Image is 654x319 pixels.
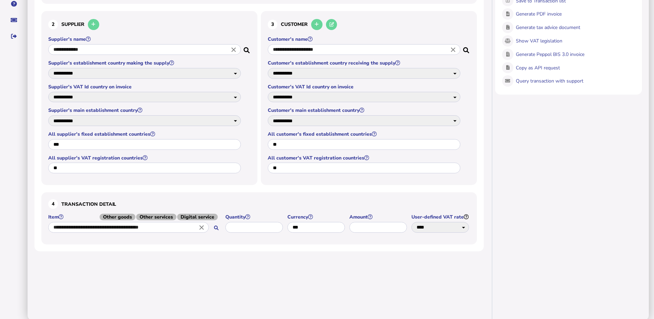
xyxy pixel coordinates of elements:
[48,60,242,66] label: Supplier's establishment country making the supply
[48,214,222,220] label: Item
[268,107,461,114] label: Customer's main establishment country
[7,13,21,27] button: Raise a support ticket
[48,107,242,114] label: Supplier's main establishment country
[230,46,237,54] i: Close
[7,29,21,43] button: Sign out
[411,214,470,220] label: User-defined VAT rate
[311,19,323,30] button: Add a new customer to the database
[287,214,346,220] label: Currency
[268,20,277,29] div: 3
[48,131,242,137] label: All supplier's fixed establishment countries
[211,223,222,234] button: Search for an item by HS code or use natural language description
[225,214,284,220] label: Quantity
[463,45,470,51] i: Search for a dummy customer
[48,18,251,31] h3: Supplier
[244,45,251,51] i: Search for a dummy seller
[177,214,218,220] span: Digital service
[268,84,461,90] label: Customer's VAT Id country on invoice
[41,11,257,185] section: Define the seller
[268,18,470,31] h3: Customer
[268,155,461,161] label: All customer's VAT registration countries
[48,155,242,161] label: All supplier's VAT registration countries
[268,60,461,66] label: Customer's establishment country receiving the supply
[268,131,461,137] label: All customer's fixed establishment countries
[48,199,470,209] h3: Transaction detail
[48,36,242,42] label: Supplier's name
[41,192,477,244] section: Define the item, and answer additional questions
[100,214,135,220] span: Other goods
[349,214,408,220] label: Amount
[198,223,205,231] i: Close
[48,20,58,29] div: 2
[136,214,176,220] span: Other services
[88,19,99,30] button: Add a new supplier to the database
[268,36,461,42] label: Customer's name
[326,19,337,30] button: Edit selected customer in the database
[449,46,457,54] i: Close
[48,199,58,209] div: 4
[48,84,242,90] label: Supplier's VAT Id country on invoice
